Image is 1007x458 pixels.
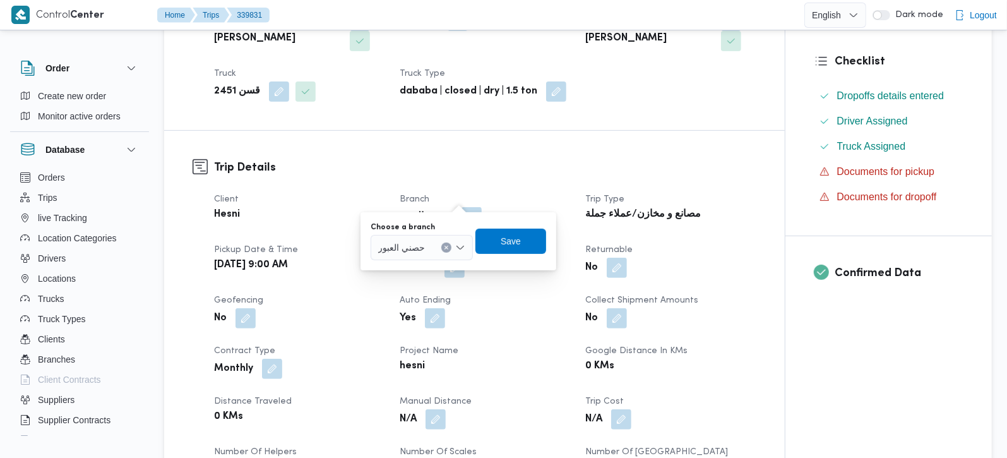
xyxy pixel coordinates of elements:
button: Create new order [15,86,144,106]
b: No [214,311,227,326]
span: Orders [38,170,65,185]
button: 339831 [227,8,270,23]
b: 0 KMs [214,409,243,425]
b: حصني العبور [400,210,453,225]
span: Clients [38,332,65,347]
button: Suppliers [15,390,144,410]
button: Documents for dropoff [814,187,964,207]
span: Suppliers [38,392,74,407]
span: Create new order [38,88,106,104]
span: Google distance in KMs [585,347,688,355]
span: Branch [400,195,429,203]
b: [DATE] 9:00 AM [214,258,288,273]
button: Order [20,61,139,76]
span: Branches [38,352,75,367]
button: Locations [15,268,144,289]
div: Database [10,167,149,441]
span: Trip Type [585,195,624,203]
span: Contract Type [214,347,275,355]
b: N/A [400,412,417,427]
button: Trips [193,8,229,23]
span: Documents for dropoff [837,191,937,202]
b: [PERSON_NAME] [PERSON_NAME] [585,16,712,46]
button: Drivers [15,248,144,268]
button: Clients [15,329,144,349]
span: Manual Distance [400,397,472,406]
button: Trips [15,188,144,208]
h3: Checklist [835,53,964,70]
span: Locations [38,271,76,286]
button: Dropoffs details entered [814,86,964,106]
span: Documents for pickup [837,166,935,177]
span: Drivers [38,251,66,266]
span: Pickup date & time [214,246,298,254]
button: Monitor active orders [15,106,144,126]
button: live Tracking [15,208,144,228]
span: Driver Assigned [837,114,908,129]
b: 0 KMs [585,359,614,374]
span: Dropoffs details entered [837,88,944,104]
button: Save [475,229,546,254]
b: [PERSON_NAME] [PERSON_NAME] [214,16,341,46]
span: Truck Assigned [837,141,906,152]
b: Hesni [214,207,240,222]
span: Geofencing [214,296,263,304]
b: No [585,311,598,326]
span: Trips [38,190,57,205]
button: Database [20,142,139,157]
span: Collect Shipment Amounts [585,296,698,304]
b: مصانع و مخازن/عملاء جملة [585,207,701,222]
span: Save [501,234,521,249]
span: Driver Assigned [837,116,908,126]
b: قسن 2451 [214,84,260,99]
button: Branches [15,349,144,370]
span: Dropoffs details entered [837,90,944,101]
span: Truck [214,69,236,78]
span: Documents for pickup [837,164,935,179]
b: dababa | closed | dry | 1.5 ton [400,84,537,99]
b: No [585,260,598,275]
span: Trucks [38,291,64,306]
h3: Database [45,142,85,157]
button: Truck Assigned [814,136,964,157]
span: Project Name [400,347,458,355]
span: Truck Types [38,311,85,327]
span: Logout [970,8,997,23]
span: Client Contracts [38,372,101,387]
button: Home [157,8,195,23]
button: Location Categories [15,228,144,248]
span: Trip Cost [585,397,624,406]
span: Supplier Contracts [38,413,110,428]
span: Auto Ending [400,296,451,304]
h3: Confirmed Data [835,265,964,282]
button: Truck Types [15,309,144,329]
span: Number of Helpers [214,448,297,456]
span: Distance Traveled [214,397,292,406]
b: Monthly [214,361,253,377]
button: Driver Assigned [814,111,964,131]
span: Monitor active orders [38,109,121,124]
span: Truck Type [400,69,445,78]
button: Supplier Contracts [15,410,144,430]
button: Logout [950,3,1002,28]
span: Truck Assigned [837,139,906,154]
span: حصني العبور [378,240,425,254]
button: Trucks [15,289,144,309]
h3: Trip Details [214,159,756,176]
b: N/A [585,412,602,427]
button: Client Contracts [15,370,144,390]
label: Choose a branch [371,222,435,232]
span: Dark mode [890,10,943,20]
span: Returnable [585,246,633,254]
span: Documents for dropoff [837,190,937,205]
b: Center [70,11,104,20]
span: Devices [38,433,69,448]
button: Documents for pickup [814,162,964,182]
span: live Tracking [38,210,87,226]
button: Orders [15,167,144,188]
button: Open list of options [455,243,465,253]
span: Location Categories [38,231,117,246]
span: Client [214,195,239,203]
img: X8yXhbKr1z7QwAAAABJRU5ErkJggg== [11,6,30,24]
h3: Order [45,61,69,76]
